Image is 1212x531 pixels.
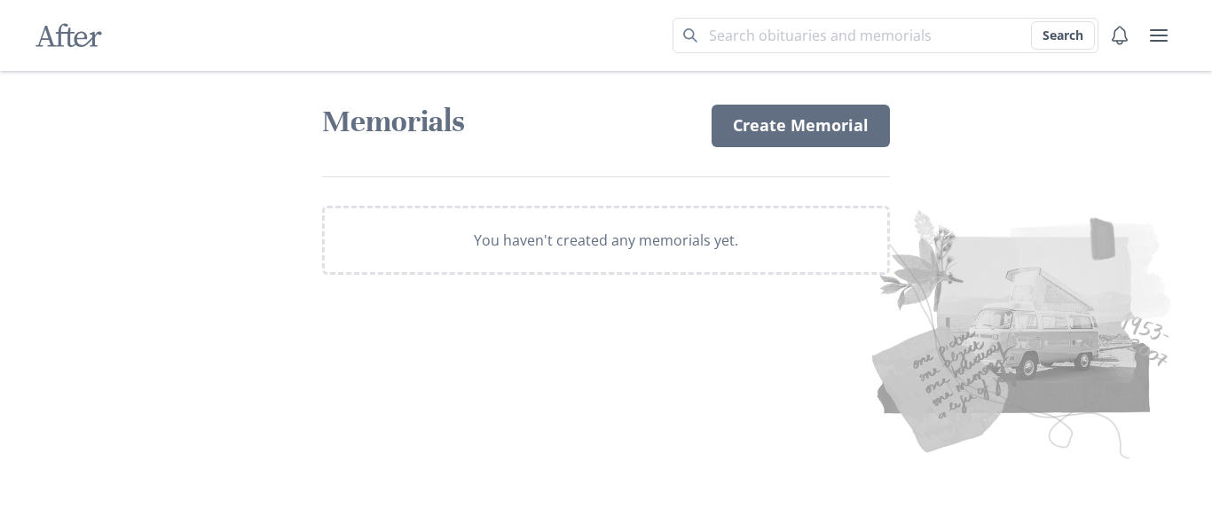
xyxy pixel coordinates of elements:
[1102,18,1137,53] button: Notifications
[712,105,890,147] a: Create Memorial
[673,18,1098,53] input: Search term
[1031,21,1095,50] button: Search
[474,230,738,251] p: You haven't created any memorials yet.
[576,199,1182,465] img: Collage of old pictures and notes
[1141,18,1177,53] button: user menu
[322,103,690,141] h1: Memorials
